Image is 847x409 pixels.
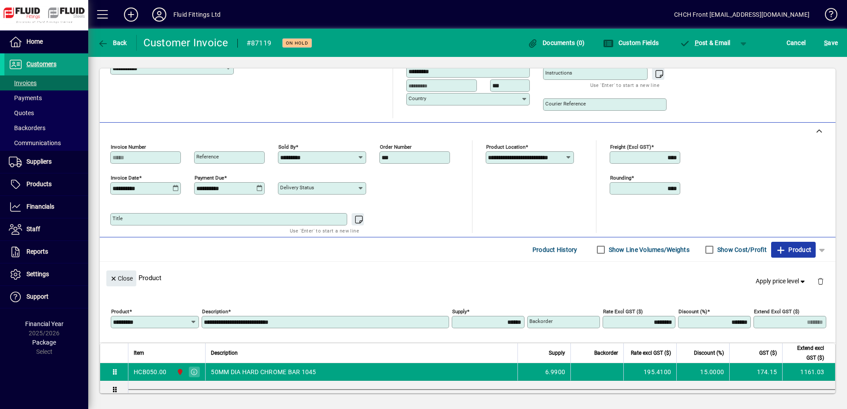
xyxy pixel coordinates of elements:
[694,348,724,358] span: Discount (%)
[676,363,729,381] td: 15.0000
[4,173,88,195] a: Products
[4,75,88,90] a: Invoices
[32,339,56,346] span: Package
[211,368,316,376] span: 50MM DIA HARD CHROME BAR 1045
[4,90,88,105] a: Payments
[100,262,836,294] div: Product
[545,101,586,107] mat-label: Courier Reference
[679,39,731,46] span: ost & Email
[26,203,54,210] span: Financials
[4,263,88,285] a: Settings
[26,248,48,255] span: Reports
[195,175,224,181] mat-label: Payment due
[4,218,88,240] a: Staff
[9,94,42,101] span: Payments
[756,277,807,286] span: Apply price level
[549,348,565,358] span: Supply
[629,368,671,376] div: 195.4100
[143,36,229,50] div: Customer Invoice
[280,184,314,191] mat-label: Delivery status
[111,144,146,150] mat-label: Invoice number
[4,31,88,53] a: Home
[4,241,88,263] a: Reports
[134,348,144,358] span: Item
[776,243,811,257] span: Product
[810,277,831,285] app-page-header-button: Delete
[607,245,690,254] label: Show Line Volumes/Weights
[529,242,581,258] button: Product History
[211,348,238,358] span: Description
[4,151,88,173] a: Suppliers
[729,363,782,381] td: 174.15
[88,35,137,51] app-page-header-button: Back
[695,39,699,46] span: P
[4,135,88,150] a: Communications
[110,271,133,286] span: Close
[759,348,777,358] span: GST ($)
[26,60,56,68] span: Customers
[409,95,426,101] mat-label: Country
[610,144,651,150] mat-label: Freight (excl GST)
[9,124,45,131] span: Backorders
[784,35,808,51] button: Cancel
[771,242,816,258] button: Product
[601,35,661,51] button: Custom Fields
[824,39,828,46] span: S
[278,144,296,150] mat-label: Sold by
[286,40,308,46] span: On hold
[4,196,88,218] a: Financials
[247,36,272,50] div: #87119
[594,348,618,358] span: Backorder
[545,368,566,376] span: 6.9900
[104,274,139,282] app-page-header-button: Close
[25,320,64,327] span: Financial Year
[822,35,840,51] button: Save
[111,175,139,181] mat-label: Invoice date
[97,39,127,46] span: Back
[810,270,831,292] button: Delete
[26,38,43,45] span: Home
[9,109,34,116] span: Quotes
[528,39,585,46] span: Documents (0)
[4,105,88,120] a: Quotes
[782,363,835,381] td: 1161.03
[95,35,129,51] button: Back
[788,343,824,363] span: Extend excl GST ($)
[590,80,660,90] mat-hint: Use 'Enter' to start a new line
[117,7,145,23] button: Add
[486,144,525,150] mat-label: Product location
[787,36,806,50] span: Cancel
[9,79,37,86] span: Invoices
[631,348,671,358] span: Rate excl GST ($)
[9,139,61,146] span: Communications
[525,35,587,51] button: Documents (0)
[106,270,136,286] button: Close
[174,367,184,377] span: FLUID FITTINGS CHRISTCHURCH
[675,35,735,51] button: Post & Email
[818,2,836,30] a: Knowledge Base
[134,368,166,376] div: HCB050.00
[26,180,52,188] span: Products
[752,274,810,289] button: Apply price level
[603,308,643,315] mat-label: Rate excl GST ($)
[173,8,221,22] div: Fluid Fittings Ltd
[529,318,553,324] mat-label: Backorder
[111,308,129,315] mat-label: Product
[603,39,659,46] span: Custom Fields
[26,158,52,165] span: Suppliers
[26,293,49,300] span: Support
[824,36,838,50] span: ave
[202,308,228,315] mat-label: Description
[145,7,173,23] button: Profile
[754,308,799,315] mat-label: Extend excl GST ($)
[380,144,412,150] mat-label: Order number
[610,175,631,181] mat-label: Rounding
[532,243,577,257] span: Product History
[452,308,467,315] mat-label: Supply
[4,120,88,135] a: Backorders
[26,225,40,233] span: Staff
[545,70,572,76] mat-label: Instructions
[112,215,123,221] mat-label: Title
[678,308,707,315] mat-label: Discount (%)
[716,245,767,254] label: Show Cost/Profit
